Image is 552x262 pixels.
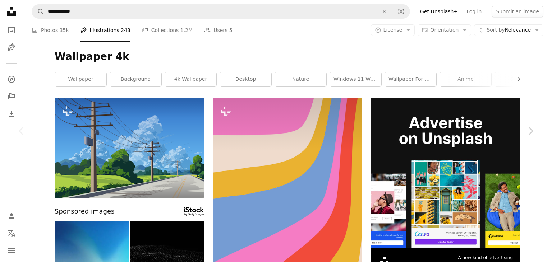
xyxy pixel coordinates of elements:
[55,206,114,217] span: Sponsored images
[32,4,410,19] form: Find visuals sitewide
[371,24,415,36] button: License
[492,6,543,17] button: Submit an image
[416,6,462,17] a: Get Unsplash+
[180,26,193,34] span: 1.2M
[4,89,19,104] a: Collections
[495,72,546,86] a: outdoor
[55,98,204,198] img: A car driving down a road next to power lines
[392,5,410,18] button: Visual search
[4,243,19,258] button: Menu
[204,19,233,42] a: Users 5
[4,72,19,86] a: Explore
[32,19,69,42] a: Photos 35k
[383,27,402,33] span: License
[4,40,19,55] a: Illustrations
[55,145,204,151] a: A car driving down a road next to power lines
[55,50,520,63] h1: Wallpaper 4k
[512,72,520,86] button: scroll list to the right
[4,209,19,223] a: Log in / Sign up
[220,72,271,86] a: desktop
[430,27,459,33] span: Orientation
[213,228,362,234] a: Groovy Retro Style Rainbow Wave Stripes Background. Vector simple vertical illustration for socia...
[55,72,106,86] a: wallpaper
[32,5,44,18] button: Search Unsplash
[376,5,392,18] button: Clear
[474,24,543,36] button: Sort byRelevance
[440,72,491,86] a: anime
[462,6,486,17] a: Log in
[165,72,216,86] a: 4k wallpaper
[110,72,161,86] a: background
[229,26,233,34] span: 5
[418,24,471,36] button: Orientation
[60,26,69,34] span: 35k
[371,98,520,248] img: file-1636576776643-80d394b7be57image
[4,23,19,37] a: Photos
[487,27,505,33] span: Sort by
[487,27,531,34] span: Relevance
[275,72,326,86] a: nature
[142,19,193,42] a: Collections 1.2M
[330,72,381,86] a: windows 11 wallpaper
[4,226,19,240] button: Language
[385,72,436,86] a: wallpaper for mobile
[509,97,552,165] a: Next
